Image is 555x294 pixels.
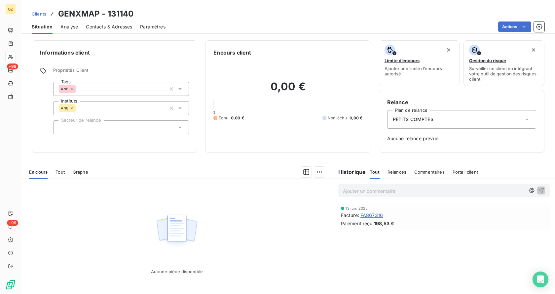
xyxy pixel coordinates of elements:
span: 0 [212,110,215,115]
h3: GENXMAP - 131140 [58,8,133,20]
span: Graphe [73,169,88,175]
div: OZ [5,4,16,15]
h6: Encours client [213,49,251,57]
span: Ajouter une limite d’encours autorisé [385,66,454,76]
span: Paramètres [140,23,166,30]
h6: Informations client [40,49,189,57]
span: Tout [370,169,380,175]
span: Tout [55,169,65,175]
span: Situation [32,23,53,30]
span: Limite d’encours [385,58,420,63]
input: Ajouter une valeur [59,124,64,130]
span: Portail client [453,169,478,175]
button: Gestion du risqueSurveiller ce client en intégrant votre outil de gestion des risques client. [463,40,544,86]
span: 13 juin 2025 [346,206,368,210]
img: Empty state [156,211,198,252]
span: Paiement reçu [341,220,373,227]
span: 198,53 € [374,220,394,227]
input: Ajouter une valeur [76,105,81,111]
span: AN8 [61,87,68,91]
span: PETITS COMPTES [393,116,433,123]
h6: Historique [333,168,366,176]
span: Relances [388,169,406,175]
span: 0,00 € [231,115,244,121]
span: Aucune relance prévue [387,135,536,142]
span: +99 [7,63,18,69]
img: Logo LeanPay [5,279,16,290]
span: Aucune pièce disponible [151,269,203,274]
button: Actions [498,21,531,32]
span: Surveiller ce client en intégrant votre outil de gestion des risques client. [469,66,539,82]
span: Analyse [60,23,78,30]
span: Contacts & Adresses [86,23,132,30]
span: Gestion du risque [469,58,506,63]
span: 0,00 € [350,115,363,121]
h2: 0,00 € [213,80,362,100]
h6: Relance [387,98,536,106]
span: En cours [29,169,48,175]
input: Ajouter une valeur [76,86,81,92]
span: +99 [7,220,18,226]
span: AN8 [61,106,68,110]
button: Limite d’encoursAjouter une limite d’encours autorisé [379,40,460,86]
span: Propriétés Client [53,67,189,77]
span: Non-échu [328,115,347,121]
span: FA867316 [360,212,383,219]
span: Commentaires [414,169,445,175]
span: Facture : [341,212,359,219]
span: Échu [219,115,228,121]
a: Clients [32,11,46,17]
div: Open Intercom Messenger [533,272,548,287]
